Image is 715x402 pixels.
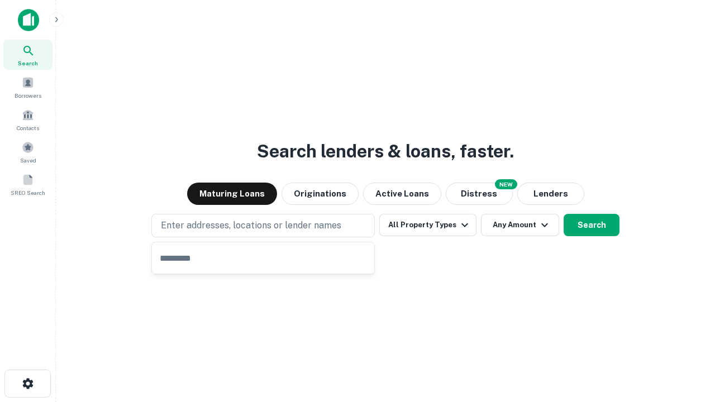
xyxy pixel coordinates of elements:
a: SREO Search [3,169,53,199]
iframe: Chat Widget [659,313,715,366]
p: Enter addresses, locations or lender names [161,219,341,232]
button: All Property Types [379,214,476,236]
button: Search distressed loans with lien and other non-mortgage details. [446,183,513,205]
a: Search [3,40,53,70]
button: Lenders [517,183,584,205]
span: Search [18,59,38,68]
button: Any Amount [481,214,559,236]
span: Saved [20,156,36,165]
button: Active Loans [363,183,441,205]
button: Search [564,214,619,236]
button: Originations [282,183,359,205]
h3: Search lenders & loans, faster. [257,138,514,165]
div: NEW [495,179,517,189]
a: Contacts [3,104,53,135]
span: Contacts [17,123,39,132]
a: Borrowers [3,72,53,102]
a: Saved [3,137,53,167]
img: capitalize-icon.png [18,9,39,31]
span: SREO Search [11,188,45,197]
span: Borrowers [15,91,41,100]
button: Maturing Loans [187,183,277,205]
button: Enter addresses, locations or lender names [151,214,375,237]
